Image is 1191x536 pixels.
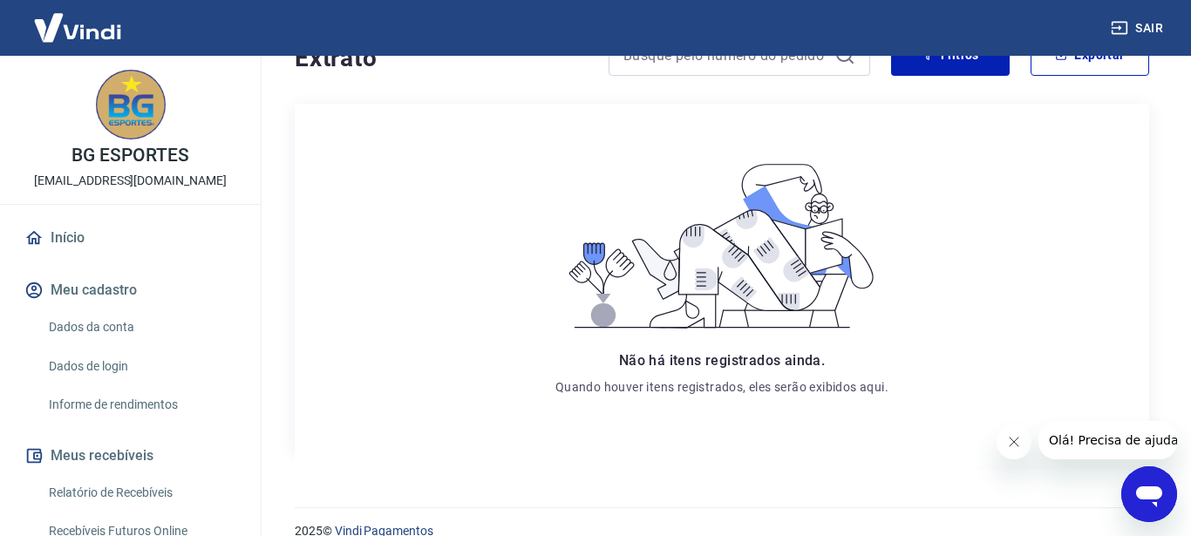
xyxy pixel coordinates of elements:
h4: Extrato [295,41,588,76]
iframe: Fechar mensagem [997,424,1031,459]
span: Olá! Precisa de ajuda? [10,12,146,26]
button: Sair [1107,12,1170,44]
button: Meu cadastro [21,271,240,309]
img: 93a386c7-5aba-46aa-82fd-af2a665240cb.jpeg [96,70,166,139]
p: [EMAIL_ADDRESS][DOMAIN_NAME] [34,172,227,190]
iframe: Botão para abrir a janela de mensagens [1121,466,1177,522]
img: Vindi [21,1,134,54]
p: BG ESPORTES [71,146,188,165]
a: Informe de rendimentos [42,387,240,423]
button: Meus recebíveis [21,437,240,475]
iframe: Mensagem da empresa [1038,421,1177,459]
a: Relatório de Recebíveis [42,475,240,511]
span: Não há itens registrados ainda. [619,352,825,369]
a: Dados da conta [42,309,240,345]
p: Quando houver itens registrados, eles serão exibidos aqui. [555,378,888,396]
a: Início [21,219,240,257]
a: Dados de login [42,349,240,384]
